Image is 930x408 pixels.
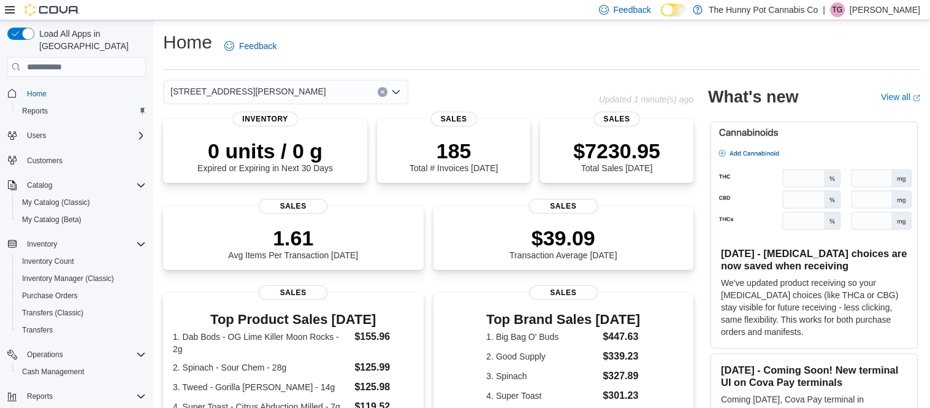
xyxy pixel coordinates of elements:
[599,94,693,104] p: Updated 1 minute(s) ago
[228,226,358,260] div: Avg Items Per Transaction [DATE]
[22,178,57,193] button: Catalog
[22,128,146,143] span: Users
[603,349,640,364] dd: $339.23
[2,236,151,253] button: Inventory
[22,256,74,266] span: Inventory Count
[486,312,640,327] h3: Top Brand Sales [DATE]
[17,288,83,303] a: Purchase Orders
[17,254,79,269] a: Inventory Count
[509,226,617,250] p: $39.09
[27,89,47,99] span: Home
[431,112,477,126] span: Sales
[22,153,67,168] a: Customers
[603,388,640,403] dd: $301.23
[913,94,920,102] svg: External link
[22,367,84,377] span: Cash Management
[17,271,119,286] a: Inventory Manager (Classic)
[22,128,51,143] button: Users
[529,285,598,300] span: Sales
[22,106,48,116] span: Reports
[27,239,57,249] span: Inventory
[22,325,53,335] span: Transfers
[22,215,82,225] span: My Catalog (Beta)
[486,370,598,382] dt: 3. Spinach
[25,4,80,16] img: Cova
[17,288,146,303] span: Purchase Orders
[17,323,58,337] a: Transfers
[850,2,920,17] p: [PERSON_NAME]
[173,361,349,374] dt: 2. Spinach - Sour Chem - 28g
[12,211,151,228] button: My Catalog (Beta)
[22,178,146,193] span: Catalog
[22,237,62,252] button: Inventory
[378,87,387,97] button: Clear input
[17,323,146,337] span: Transfers
[12,363,151,380] button: Cash Management
[22,274,114,283] span: Inventory Manager (Classic)
[594,112,640,126] span: Sales
[22,85,146,101] span: Home
[17,195,146,210] span: My Catalog (Classic)
[529,199,598,214] span: Sales
[173,331,349,355] dt: 1. Dab Bods - OG Lime Killer Moon Rocks - 2g
[486,390,598,402] dt: 4. Super Toast
[12,253,151,270] button: Inventory Count
[12,321,151,339] button: Transfers
[2,177,151,194] button: Catalog
[27,391,53,401] span: Reports
[12,194,151,211] button: My Catalog (Classic)
[486,350,598,363] dt: 2. Good Supply
[354,380,413,395] dd: $125.98
[410,139,498,173] div: Total # Invoices [DATE]
[830,2,845,17] div: Tania Gonzalez
[2,388,151,405] button: Reports
[833,2,843,17] span: TG
[881,92,920,102] a: View allExternal link
[173,381,349,393] dt: 3. Tweed - Gorilla [PERSON_NAME] - 14g
[34,28,146,52] span: Load All Apps in [GEOGRAPHIC_DATA]
[12,102,151,120] button: Reports
[163,30,212,55] h1: Home
[22,291,78,301] span: Purchase Orders
[354,360,413,375] dd: $125.99
[27,131,46,140] span: Users
[22,87,51,101] a: Home
[259,285,327,300] span: Sales
[17,306,88,320] a: Transfers (Classic)
[197,139,333,163] p: 0 units / 0 g
[22,347,68,362] button: Operations
[12,287,151,304] button: Purchase Orders
[27,350,63,360] span: Operations
[823,2,825,17] p: |
[197,139,333,173] div: Expired or Expiring in Next 30 Days
[173,312,414,327] h3: Top Product Sales [DATE]
[228,226,358,250] p: 1.61
[27,156,63,166] span: Customers
[614,4,651,16] span: Feedback
[2,84,151,102] button: Home
[22,198,90,207] span: My Catalog (Classic)
[22,237,146,252] span: Inventory
[709,2,818,17] p: The Hunny Pot Cannabis Co
[17,104,146,118] span: Reports
[509,226,617,260] div: Transaction Average [DATE]
[22,389,146,404] span: Reports
[708,87,798,107] h2: What's new
[661,4,687,17] input: Dark Mode
[603,329,640,344] dd: $447.63
[170,84,326,99] span: [STREET_ADDRESS][PERSON_NAME]
[721,277,907,338] p: We've updated product receiving so your [MEDICAL_DATA] choices (like THCa or CBG) stay visible fo...
[573,139,660,163] p: $7230.95
[22,153,146,168] span: Customers
[2,346,151,363] button: Operations
[17,364,89,379] a: Cash Management
[232,112,298,126] span: Inventory
[12,304,151,321] button: Transfers (Classic)
[410,139,498,163] p: 185
[17,212,146,227] span: My Catalog (Beta)
[17,306,146,320] span: Transfers (Classic)
[486,331,598,343] dt: 1. Big Bag O' Buds
[259,199,327,214] span: Sales
[2,127,151,144] button: Users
